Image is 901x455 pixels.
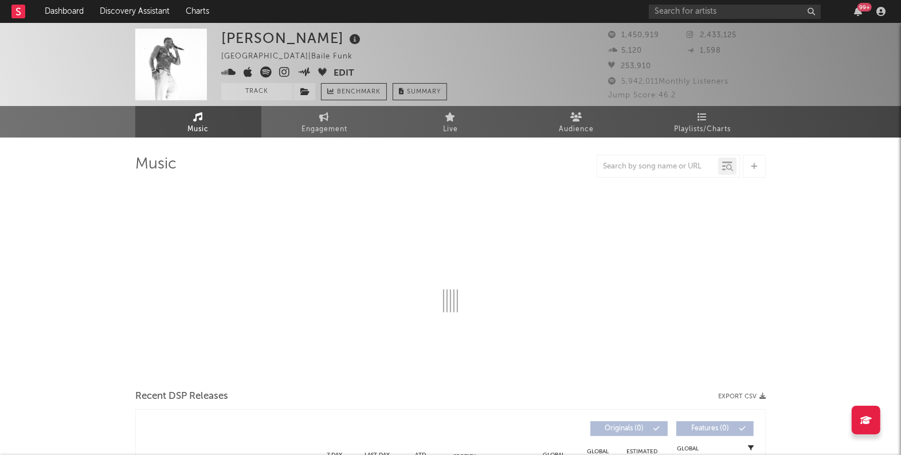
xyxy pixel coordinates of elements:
div: [GEOGRAPHIC_DATA] | Baile Funk [221,50,366,64]
span: Jump Score: 46.2 [608,92,676,99]
button: Originals(0) [590,421,668,436]
span: Recent DSP Releases [135,390,228,403]
a: Playlists/Charts [640,106,766,138]
button: Track [221,83,293,100]
span: Features ( 0 ) [684,425,737,432]
a: Engagement [261,106,387,138]
a: Music [135,106,261,138]
span: Playlists/Charts [675,123,731,136]
span: Live [443,123,458,136]
span: 1,450,919 [608,32,659,39]
span: 5,120 [608,47,642,54]
button: Export CSV [718,393,766,400]
span: Benchmark [337,85,381,99]
a: Audience [514,106,640,138]
input: Search by song name or URL [597,162,718,171]
span: 5,942,011 Monthly Listeners [608,78,728,85]
a: Live [387,106,514,138]
span: 1,598 [687,47,722,54]
span: Originals ( 0 ) [598,425,651,432]
div: 99 + [857,3,872,11]
span: 253,910 [608,62,651,70]
button: 99+ [854,7,862,16]
button: Summary [393,83,447,100]
button: Features(0) [676,421,754,436]
span: Music [188,123,209,136]
input: Search for artists [649,5,821,19]
span: Summary [407,89,441,95]
span: Audience [559,123,594,136]
span: Engagement [301,123,347,136]
button: Edit [334,66,355,81]
a: Benchmark [321,83,387,100]
span: 2,433,125 [687,32,737,39]
div: [PERSON_NAME] [221,29,363,48]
